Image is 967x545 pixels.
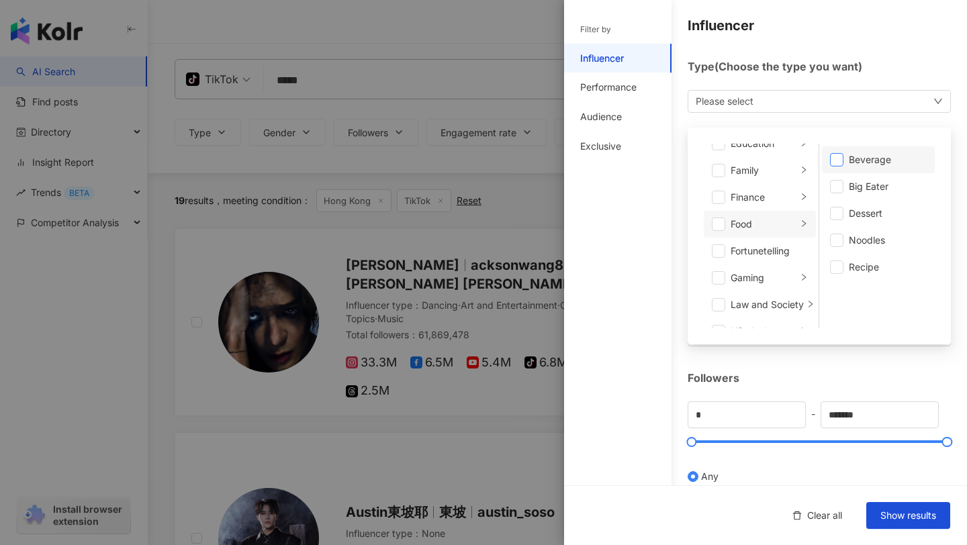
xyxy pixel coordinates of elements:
[704,211,816,238] li: Food
[731,297,804,312] div: Law and Society
[580,140,621,153] div: Exclusive
[800,166,808,174] span: right
[580,24,611,36] div: Filter by
[701,469,719,484] span: Any
[800,273,808,281] span: right
[688,59,951,74] div: Type ( Choose the type you want )
[822,227,935,254] li: Noodles
[849,233,927,248] div: Noodles
[933,97,943,106] span: down
[731,244,808,258] div: Fortunetelling
[580,110,622,123] div: Audience
[822,146,935,173] li: Beverage
[806,406,821,422] span: -
[731,324,797,339] div: Life Style
[731,270,797,285] div: Gaming
[849,152,927,167] div: Beverage
[704,291,816,318] li: Law and Society
[731,163,797,178] div: Family
[849,179,927,194] div: Big Eater
[779,502,856,529] button: Clear all
[580,81,637,94] div: Performance
[807,510,842,521] span: Clear all
[792,511,802,520] span: delete
[704,157,816,184] li: Family
[822,173,935,200] li: Big Eater
[822,200,935,227] li: Dessert
[800,219,808,228] span: right
[704,318,816,345] li: Life Style
[800,139,808,147] span: right
[731,190,797,205] div: Finance
[849,260,927,275] div: Recipe
[800,193,808,201] span: right
[731,217,797,232] div: Food
[704,130,816,157] li: Education
[807,300,815,308] span: right
[688,370,951,385] div: Followers
[880,510,936,521] span: Show results
[800,327,808,335] span: right
[704,184,816,211] li: Finance
[866,502,950,529] button: Show results
[580,52,624,65] div: Influencer
[696,94,753,109] div: Please select
[688,16,951,35] h4: Influencer
[731,136,797,151] div: Education
[704,264,816,291] li: Gaming
[704,238,816,264] li: Fortunetelling
[849,206,927,221] div: Dessert
[822,254,935,281] li: Recipe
